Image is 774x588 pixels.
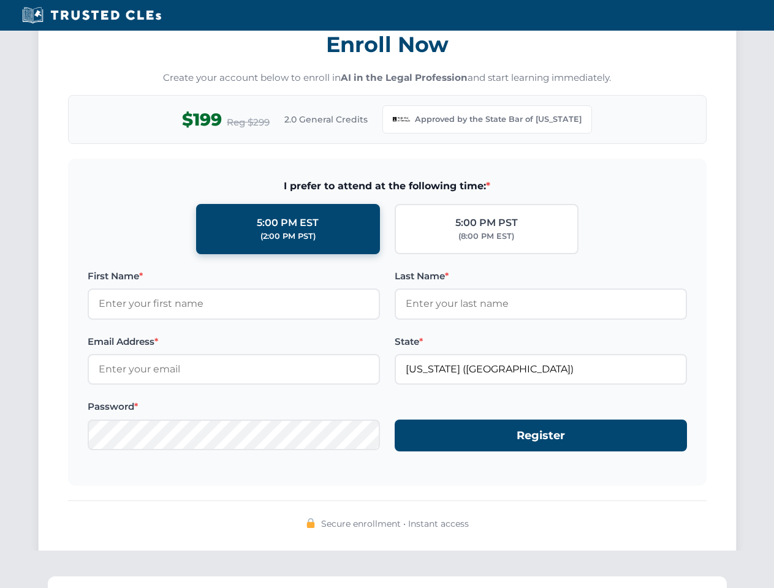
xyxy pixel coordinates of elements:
[88,178,687,194] span: I prefer to attend at the following time:
[395,354,687,385] input: Georgia (GA)
[88,399,380,414] label: Password
[393,111,410,128] img: Georgia Bar
[257,215,319,231] div: 5:00 PM EST
[88,334,380,349] label: Email Address
[321,517,469,530] span: Secure enrollment • Instant access
[88,288,380,319] input: Enter your first name
[415,113,582,126] span: Approved by the State Bar of [US_STATE]
[395,288,687,319] input: Enter your last name
[455,215,518,231] div: 5:00 PM PST
[260,230,316,243] div: (2:00 PM PST)
[88,269,380,284] label: First Name
[227,115,270,130] span: Reg $299
[68,71,707,85] p: Create your account below to enroll in and start learning immediately.
[458,230,514,243] div: (8:00 PM EST)
[68,25,707,64] h3: Enroll Now
[182,106,222,134] span: $199
[284,113,368,126] span: 2.0 General Credits
[18,6,165,24] img: Trusted CLEs
[306,518,316,528] img: 🔒
[341,72,468,83] strong: AI in the Legal Profession
[395,269,687,284] label: Last Name
[395,334,687,349] label: State
[88,354,380,385] input: Enter your email
[395,420,687,452] button: Register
